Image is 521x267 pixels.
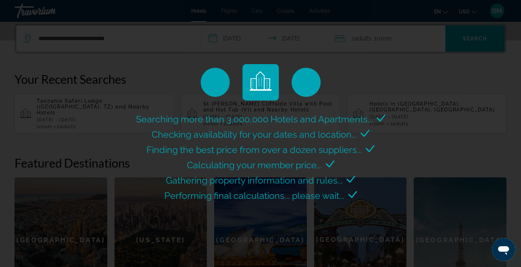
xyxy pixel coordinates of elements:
[147,144,362,155] span: Finding the best price from over a dozen suppliers...
[152,129,357,140] span: Checking availability for your dates and location...
[164,190,345,201] span: Performing final calculations... please wait...
[187,160,322,170] span: Calculating your member price...
[166,175,343,186] span: Gathering property information and rules...
[136,114,373,125] span: Searching more than 3,000,000 Hotels and Apartments...
[492,238,515,261] iframe: Button to launch messaging window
